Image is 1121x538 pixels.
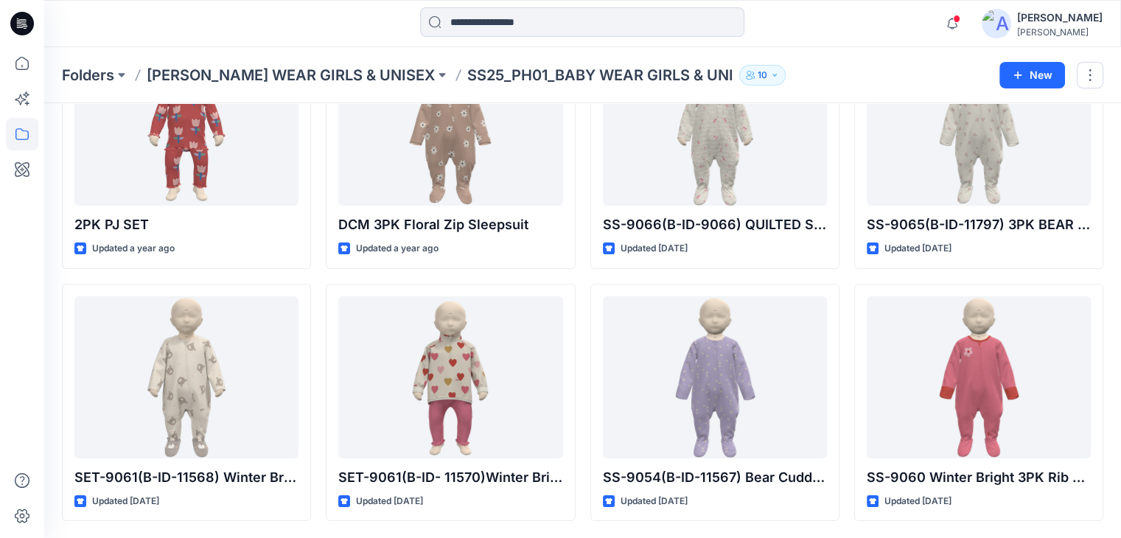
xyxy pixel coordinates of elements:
[356,494,423,509] p: Updated [DATE]
[621,241,688,256] p: Updated [DATE]
[867,214,1091,235] p: SS-9065(B-ID-11797) 3PK BEAR SLEEPSUIT
[884,241,951,256] p: Updated [DATE]
[867,43,1091,206] a: SS-9065(B-ID-11797) 3PK BEAR SLEEPSUIT
[603,214,827,235] p: SS-9066(B-ID-9066) QUILTED SLEEPSUIT
[147,65,435,85] a: [PERSON_NAME] WEAR GIRLS & UNISEX
[74,214,298,235] p: 2PK PJ SET
[758,67,767,83] p: 10
[338,467,562,488] p: SET-9061(B-ID- 11570)Winter Bright Micro Fleece set
[62,65,114,85] a: Folders
[982,9,1011,38] img: avatar
[74,43,298,206] a: 2PK PJ SET
[92,241,175,256] p: Updated a year ago
[603,467,827,488] p: SS-9054(B-ID-11567) Bear Cuddles 3PK Sleepsuit
[338,296,562,458] a: SET-9061(B-ID- 11570)Winter Bright Micro Fleece set
[1017,9,1103,27] div: [PERSON_NAME]
[884,494,951,509] p: Updated [DATE]
[603,43,827,206] a: SS-9066(B-ID-9066) QUILTED SLEEPSUIT
[739,65,786,85] button: 10
[467,65,733,85] p: SS25_PH01_BABY WEAR GIRLS & UNI
[999,62,1065,88] button: New
[867,296,1091,458] a: SS-9060 Winter Bright 3PK Rib Sleepsuits
[1017,27,1103,38] div: [PERSON_NAME]
[338,214,562,235] p: DCM 3PK Floral Zip Sleepsuit
[92,494,159,509] p: Updated [DATE]
[603,296,827,458] a: SS-9054(B-ID-11567) Bear Cuddles 3PK Sleepsuit
[621,494,688,509] p: Updated [DATE]
[338,43,562,206] a: DCM 3PK Floral Zip Sleepsuit
[74,296,298,458] a: SET-9061(B-ID-11568) Winter Bright Micro Fleece set
[867,467,1091,488] p: SS-9060 Winter Bright 3PK Rib Sleepsuits
[74,467,298,488] p: SET-9061(B-ID-11568) Winter Bright Micro Fleece set
[356,241,439,256] p: Updated a year ago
